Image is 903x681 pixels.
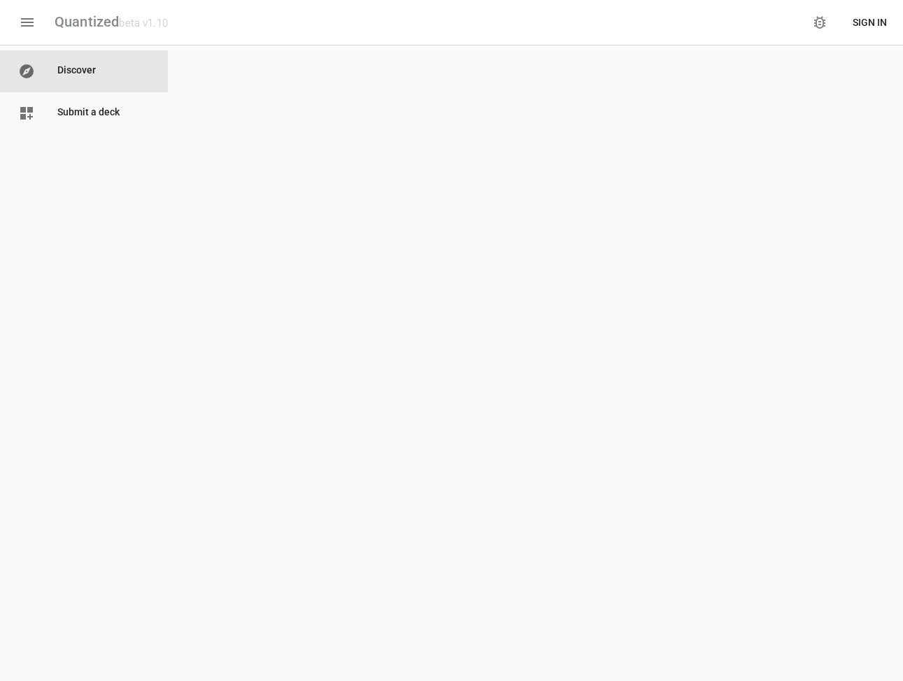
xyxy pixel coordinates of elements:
p: Discover [57,63,150,80]
p: Submit a deck [57,105,150,122]
a: Click here to file a bug report or request a feature! [803,6,837,39]
div: Quantized [55,14,168,31]
span: Sign In [853,14,887,31]
a: Sign In [847,10,893,36]
a: Quantizedbeta v1.10 [55,14,168,31]
div: beta v1.10 [119,17,168,29]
